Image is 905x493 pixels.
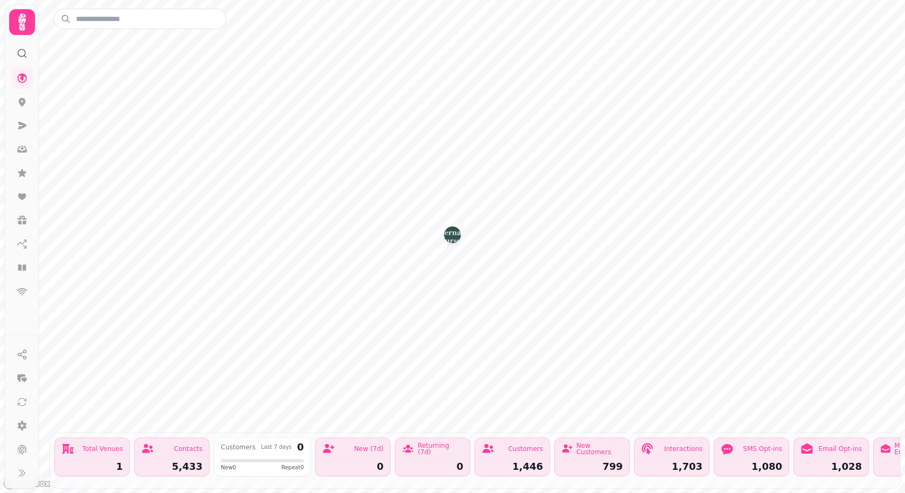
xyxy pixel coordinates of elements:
[61,462,123,471] div: 1
[141,462,203,471] div: 5,433
[281,463,304,471] span: Repeat 0
[444,226,461,247] div: Map marker
[576,442,623,455] div: New Customers
[482,462,543,471] div: 1,446
[3,477,51,490] a: Mapbox logo
[561,462,623,471] div: 799
[261,445,291,450] div: Last 7 days
[800,462,862,471] div: 1,028
[743,446,782,452] div: SMS Opt-ins
[221,444,256,450] div: Customers
[354,446,384,452] div: New (7d)
[82,446,123,452] div: Total Venues
[221,463,236,471] span: New 0
[664,446,702,452] div: Interactions
[322,462,384,471] div: 0
[417,442,463,455] div: Returning (7d)
[297,442,304,452] div: 0
[641,462,702,471] div: 1,703
[819,446,862,452] div: Email Opt-ins
[444,226,461,244] button: Bernaville Nurseries
[721,462,782,471] div: 1,080
[402,462,463,471] div: 0
[174,446,203,452] div: Contacts
[508,446,543,452] div: Customers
